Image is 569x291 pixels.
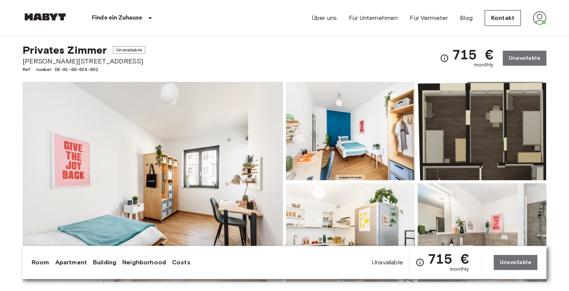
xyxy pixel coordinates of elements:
img: Habyt [23,13,68,21]
a: Für Unternehmen [349,14,398,23]
a: Apartment [55,258,87,267]
img: Picture of unit DE-01-09-024-02Q [418,183,546,282]
a: Für Vermieter [410,14,448,23]
img: Picture of unit DE-01-09-024-02Q [418,82,546,180]
a: Room [32,258,49,267]
span: Unavailable [113,46,145,54]
a: Über uns [312,14,337,23]
a: Blog [460,14,473,23]
a: Building [93,258,116,267]
span: Unavailable [372,258,403,267]
a: Kontakt [485,10,521,26]
span: Ref. number DE-01-09-024-02Q [23,66,145,73]
p: Finde ein Zuhause [92,14,143,23]
svg: Check cost overview for full price breakdown. Please note that discounts apply to new joiners onl... [440,54,449,63]
a: Costs [172,258,190,267]
img: Picture of unit DE-01-09-024-02Q [286,82,415,180]
span: monthly [474,61,494,69]
a: Neighborhood [122,258,166,267]
span: 715 € [428,252,469,265]
svg: Check cost overview for full price breakdown. Please note that discounts apply to new joiners onl... [415,258,424,267]
img: Marketing picture of unit DE-01-09-024-02Q [23,82,283,282]
span: 715 € [452,48,494,61]
img: Picture of unit DE-01-09-024-02Q [286,183,415,282]
img: avatar [533,11,546,25]
span: [PERSON_NAME][STREET_ADDRESS] [23,56,145,66]
span: Privates Zimmer [23,44,107,56]
span: monthly [450,265,469,273]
